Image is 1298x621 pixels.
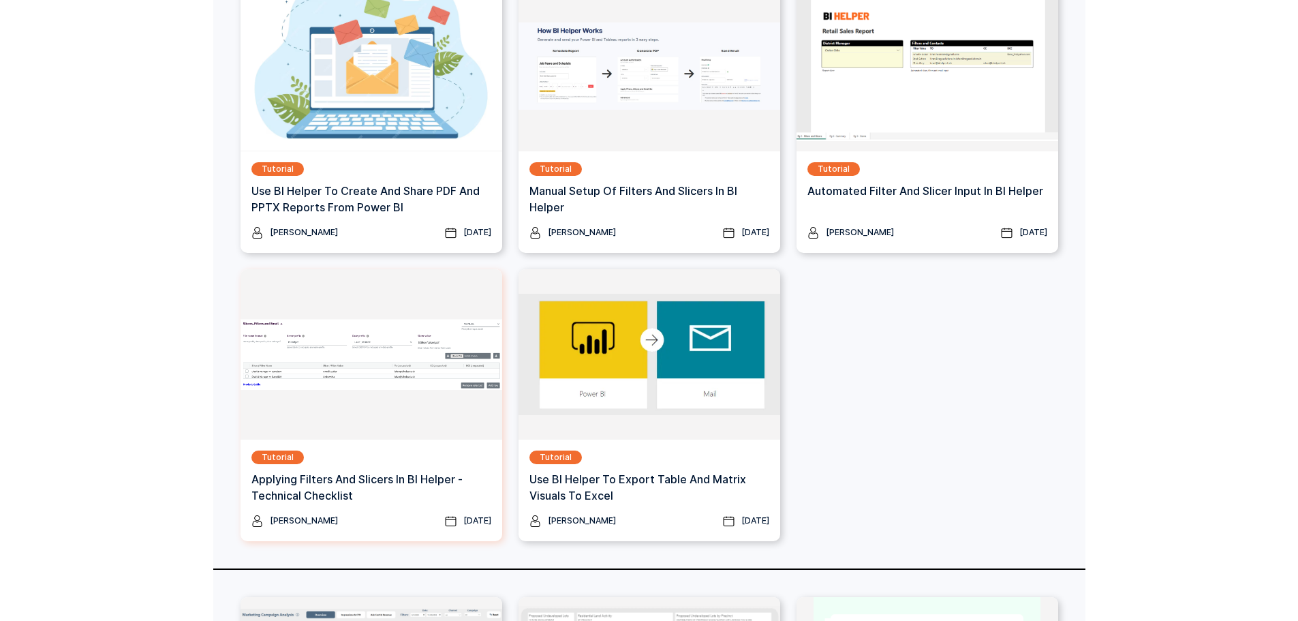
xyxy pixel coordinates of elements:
[270,226,338,239] div: [PERSON_NAME]
[818,162,850,176] div: Tutorial
[251,471,491,504] h3: Applying Filters and Slicers in BI Helper - Technical Checklist
[241,269,502,541] a: TutorialApplying Filters and Slicers in BI Helper - Technical Checklist[PERSON_NAME][DATE]
[1019,226,1047,239] div: [DATE]
[270,514,338,528] div: [PERSON_NAME]
[741,514,769,528] div: [DATE]
[529,183,769,215] h3: Manual Setup of Filters and Slicers in BI Helper
[262,162,294,176] div: Tutorial
[262,451,294,464] div: Tutorial
[540,162,572,176] div: Tutorial
[540,451,572,464] div: Tutorial
[548,226,616,239] div: [PERSON_NAME]
[826,226,894,239] div: [PERSON_NAME]
[741,226,769,239] div: [DATE]
[463,514,491,528] div: [DATE]
[548,514,616,528] div: [PERSON_NAME]
[251,183,491,215] h3: Use BI Helper To Create And Share PDF and PPTX Reports From Power BI
[807,183,1043,199] h3: Automated Filter and Slicer Input in BI Helper
[463,226,491,239] div: [DATE]
[519,269,780,541] a: TutorialUse BI Helper to Export Table and Matrix Visuals to Excel[PERSON_NAME][DATE]
[529,471,769,504] h3: Use BI Helper to Export Table and Matrix Visuals to Excel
